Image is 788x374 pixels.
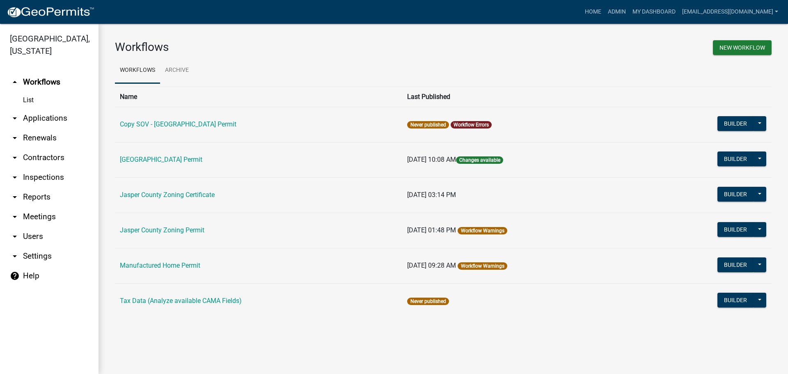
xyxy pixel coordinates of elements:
[10,153,20,163] i: arrow_drop_down
[407,156,456,163] span: [DATE] 10:08 AM
[10,172,20,182] i: arrow_drop_down
[407,298,449,305] span: Never published
[120,297,242,305] a: Tax Data (Analyze available CAMA Fields)
[461,263,504,269] a: Workflow Warnings
[120,156,202,163] a: [GEOGRAPHIC_DATA] Permit
[629,4,679,20] a: My Dashboard
[407,226,456,234] span: [DATE] 01:48 PM
[10,251,20,261] i: arrow_drop_down
[717,116,754,131] button: Builder
[717,222,754,237] button: Builder
[407,262,456,269] span: [DATE] 09:28 AM
[120,262,200,269] a: Manufactured Home Permit
[717,257,754,272] button: Builder
[679,4,781,20] a: [EMAIL_ADDRESS][DOMAIN_NAME]
[456,156,503,164] span: Changes available
[717,293,754,307] button: Builder
[605,4,629,20] a: Admin
[115,57,160,84] a: Workflows
[115,40,437,54] h3: Workflows
[717,151,754,166] button: Builder
[454,122,489,128] a: Workflow Errors
[10,77,20,87] i: arrow_drop_up
[160,57,194,84] a: Archive
[461,228,504,234] a: Workflow Warnings
[120,191,215,199] a: Jasper County Zoning Certificate
[713,40,772,55] button: New Workflow
[10,113,20,123] i: arrow_drop_down
[582,4,605,20] a: Home
[10,232,20,241] i: arrow_drop_down
[10,192,20,202] i: arrow_drop_down
[717,187,754,202] button: Builder
[120,120,236,128] a: Copy SOV - [GEOGRAPHIC_DATA] Permit
[402,87,641,107] th: Last Published
[10,212,20,222] i: arrow_drop_down
[10,133,20,143] i: arrow_drop_down
[115,87,402,107] th: Name
[10,271,20,281] i: help
[407,191,456,199] span: [DATE] 03:14 PM
[120,226,204,234] a: Jasper County Zoning Permit
[407,121,449,128] span: Never published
